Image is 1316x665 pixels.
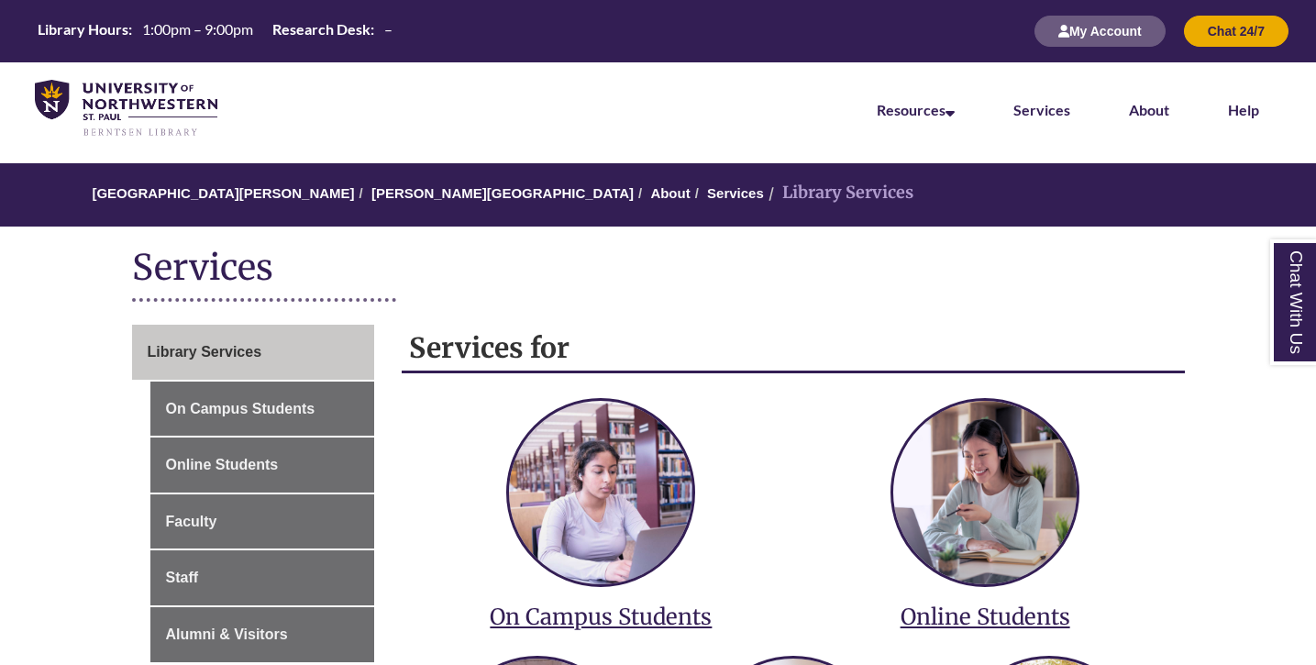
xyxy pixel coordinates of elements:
[35,80,217,138] img: UNWSP Library Logo
[1228,101,1259,118] a: Help
[132,325,375,662] div: Guide Page Menu
[423,603,780,631] h3: On Campus Students
[371,185,634,201] a: [PERSON_NAME][GEOGRAPHIC_DATA]
[148,344,262,360] span: Library Services
[1013,101,1070,118] a: Services
[1034,23,1166,39] a: My Account
[384,20,393,38] span: –
[1034,16,1166,47] button: My Account
[707,185,764,201] a: Services
[509,401,692,584] img: services for on campus students
[402,325,1185,373] h2: Services for
[92,185,354,201] a: [GEOGRAPHIC_DATA][PERSON_NAME]
[30,19,135,39] th: Library Hours:
[1129,101,1169,118] a: About
[150,494,375,549] a: Faculty
[150,438,375,493] a: Online Students
[265,19,377,39] th: Research Desk:
[764,180,913,206] li: Library Services
[30,19,400,44] a: Hours Today
[893,401,1077,584] img: services for online students
[807,603,1164,631] h3: Online Students
[650,185,690,201] a: About
[807,382,1164,631] a: services for online students Online Students
[1184,16,1288,47] button: Chat 24/7
[1184,23,1288,39] a: Chat 24/7
[142,20,253,38] span: 1:00pm – 9:00pm
[877,101,955,118] a: Resources
[132,325,375,380] a: Library Services
[150,607,375,662] a: Alumni & Visitors
[150,550,375,605] a: Staff
[150,382,375,437] a: On Campus Students
[423,382,780,631] a: services for on campus students On Campus Students
[132,245,1185,294] h1: Services
[30,19,400,42] table: Hours Today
